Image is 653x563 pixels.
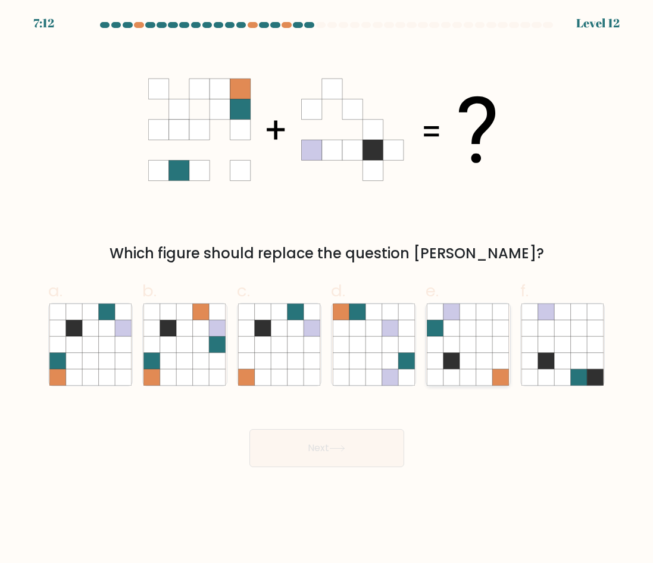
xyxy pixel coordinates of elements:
[142,279,157,302] span: b.
[331,279,345,302] span: d.
[576,14,620,32] div: Level 12
[55,243,598,264] div: Which figure should replace the question [PERSON_NAME]?
[426,279,439,302] span: e.
[520,279,529,302] span: f.
[48,279,63,302] span: a.
[33,14,54,32] div: 7:12
[249,429,404,467] button: Next
[237,279,250,302] span: c.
